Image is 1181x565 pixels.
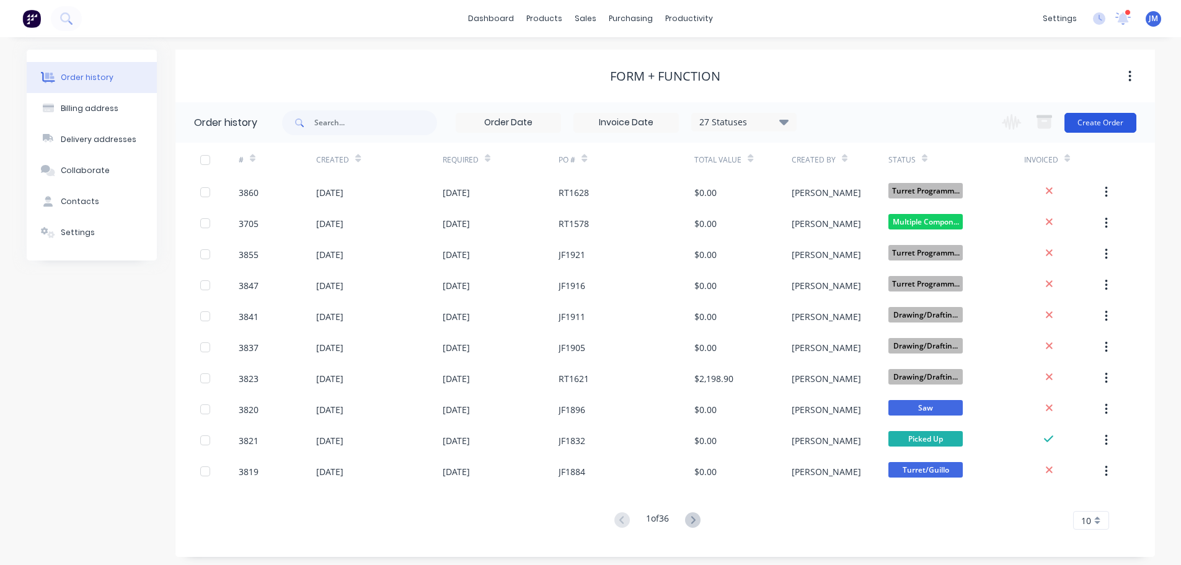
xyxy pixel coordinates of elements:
[27,217,157,248] button: Settings
[1024,143,1102,177] div: Invoiced
[27,93,157,124] button: Billing address
[239,279,259,292] div: 3847
[888,154,916,166] div: Status
[792,248,861,261] div: [PERSON_NAME]
[559,154,575,166] div: PO #
[559,143,694,177] div: PO #
[559,341,585,354] div: JF1905
[559,217,589,230] div: RT1578
[456,113,560,132] input: Order Date
[27,155,157,186] button: Collaborate
[239,186,259,199] div: 3860
[316,341,343,354] div: [DATE]
[1037,9,1083,28] div: settings
[316,372,343,385] div: [DATE]
[239,403,259,416] div: 3820
[443,154,479,166] div: Required
[443,217,470,230] div: [DATE]
[462,9,520,28] a: dashboard
[792,217,861,230] div: [PERSON_NAME]
[61,227,95,238] div: Settings
[792,465,861,478] div: [PERSON_NAME]
[888,214,963,229] span: Multiple Compon...
[659,9,719,28] div: productivity
[792,186,861,199] div: [PERSON_NAME]
[694,372,733,385] div: $2,198.90
[694,217,717,230] div: $0.00
[568,9,603,28] div: sales
[888,338,963,354] span: Drawing/Draftin...
[694,154,741,166] div: Total Value
[694,279,717,292] div: $0.00
[239,341,259,354] div: 3837
[559,248,585,261] div: JF1921
[692,115,796,129] div: 27 Statuses
[443,465,470,478] div: [DATE]
[61,72,113,83] div: Order history
[316,434,343,447] div: [DATE]
[559,465,585,478] div: JF1884
[316,143,442,177] div: Created
[888,431,963,447] span: Picked Up
[239,217,259,230] div: 3705
[194,115,257,130] div: Order history
[239,434,259,447] div: 3821
[316,279,343,292] div: [DATE]
[1024,154,1058,166] div: Invoiced
[61,165,110,176] div: Collaborate
[443,248,470,261] div: [DATE]
[316,465,343,478] div: [DATE]
[443,143,559,177] div: Required
[443,186,470,199] div: [DATE]
[888,276,963,291] span: Turret Programm...
[792,372,861,385] div: [PERSON_NAME]
[694,248,717,261] div: $0.00
[888,143,1024,177] div: Status
[316,217,343,230] div: [DATE]
[792,154,836,166] div: Created By
[22,9,41,28] img: Factory
[1064,113,1136,133] button: Create Order
[694,310,717,323] div: $0.00
[694,143,791,177] div: Total Value
[610,69,720,84] div: Form + Function
[61,196,99,207] div: Contacts
[239,310,259,323] div: 3841
[559,434,585,447] div: JF1832
[520,9,568,28] div: products
[888,369,963,385] span: Drawing/Draftin...
[27,62,157,93] button: Order history
[694,434,717,447] div: $0.00
[646,512,669,530] div: 1 of 36
[27,124,157,155] button: Delivery addresses
[888,183,963,198] span: Turret Programm...
[61,134,136,145] div: Delivery addresses
[888,400,963,416] span: Saw
[1149,13,1158,24] span: JM
[559,279,585,292] div: JF1916
[888,462,963,478] span: Turret/Guillo
[694,186,717,199] div: $0.00
[443,279,470,292] div: [DATE]
[792,279,861,292] div: [PERSON_NAME]
[239,248,259,261] div: 3855
[792,403,861,416] div: [PERSON_NAME]
[239,465,259,478] div: 3819
[239,372,259,385] div: 3823
[888,245,963,260] span: Turret Programm...
[443,434,470,447] div: [DATE]
[316,248,343,261] div: [DATE]
[574,113,678,132] input: Invoice Date
[792,310,861,323] div: [PERSON_NAME]
[694,341,717,354] div: $0.00
[443,372,470,385] div: [DATE]
[443,310,470,323] div: [DATE]
[603,9,659,28] div: purchasing
[316,154,349,166] div: Created
[559,372,589,385] div: RT1621
[443,403,470,416] div: [DATE]
[559,310,585,323] div: JF1911
[443,341,470,354] div: [DATE]
[316,186,343,199] div: [DATE]
[559,186,589,199] div: RT1628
